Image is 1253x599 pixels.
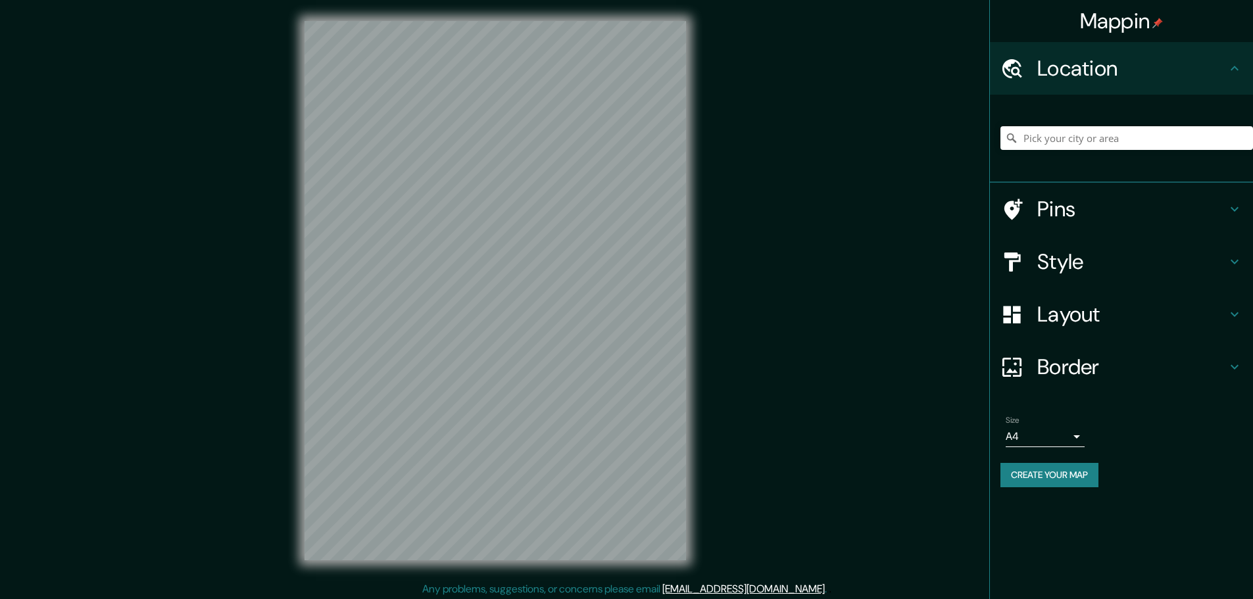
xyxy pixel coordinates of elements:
[662,582,825,596] a: [EMAIL_ADDRESS][DOMAIN_NAME]
[1080,8,1164,34] h4: Mappin
[422,581,827,597] p: Any problems, suggestions, or concerns please email .
[1037,301,1227,327] h4: Layout
[1037,196,1227,222] h4: Pins
[829,581,831,597] div: .
[1136,548,1239,585] iframe: Help widget launcher
[1000,463,1098,487] button: Create your map
[990,183,1253,235] div: Pins
[1037,354,1227,380] h4: Border
[990,235,1253,288] div: Style
[1000,126,1253,150] input: Pick your city or area
[990,341,1253,393] div: Border
[1006,415,1020,426] label: Size
[990,42,1253,95] div: Location
[990,288,1253,341] div: Layout
[827,581,829,597] div: .
[1152,18,1163,28] img: pin-icon.png
[1006,426,1085,447] div: A4
[1037,55,1227,82] h4: Location
[1037,249,1227,275] h4: Style
[305,21,686,560] canvas: Map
